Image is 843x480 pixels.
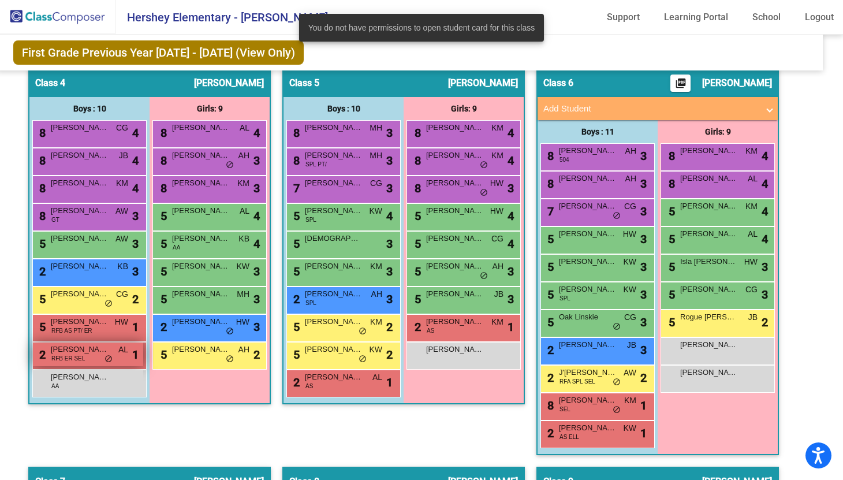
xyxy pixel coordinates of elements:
[36,292,46,306] span: 5
[448,77,518,89] span: [PERSON_NAME]
[426,288,484,300] span: [PERSON_NAME]
[543,102,758,116] mat-panel-title: Add Student
[172,233,230,244] span: [PERSON_NAME]
[508,207,514,225] span: 4
[158,126,167,140] span: 8
[386,180,393,197] span: 3
[680,311,738,323] span: Rogue [PERSON_NAME]
[115,205,128,217] span: AW
[290,237,300,251] span: 5
[290,375,300,389] span: 2
[226,327,234,336] span: do_not_disturb_alt
[559,294,570,303] span: SPL
[372,371,382,384] span: AL
[308,22,535,34] span: You do not have permissions to open student card for this class
[680,145,738,157] span: [PERSON_NAME]
[172,344,230,355] span: [PERSON_NAME]
[105,355,113,364] span: do_not_disturb_alt
[426,344,484,355] span: [PERSON_NAME]
[51,371,109,383] span: [PERSON_NAME]
[624,311,636,323] span: CG
[640,203,647,220] span: 3
[426,316,484,328] span: [PERSON_NAME]
[305,122,363,133] span: [PERSON_NAME]
[290,348,300,362] span: 5
[544,177,554,191] span: 8
[51,326,92,335] span: RFB AS PT/ ER
[624,200,636,213] span: CG
[51,288,109,300] span: [PERSON_NAME]
[36,348,46,362] span: 2
[115,8,328,27] span: Hershey Elementary - [PERSON_NAME]
[305,288,363,300] span: [PERSON_NAME]
[494,288,503,300] span: JB
[158,265,167,278] span: 5
[36,237,46,251] span: 5
[762,175,768,192] span: 4
[544,343,554,357] span: 2
[305,316,363,328] span: [PERSON_NAME]
[172,177,230,189] span: [PERSON_NAME]
[412,181,421,195] span: 8
[544,232,554,246] span: 5
[51,122,109,133] span: [PERSON_NAME]
[51,382,59,390] span: AA
[666,260,675,274] span: 5
[370,177,382,189] span: CG
[666,288,675,302] span: 5
[762,147,768,165] span: 4
[132,207,139,225] span: 3
[150,97,270,120] div: Girls: 9
[236,316,249,328] span: HW
[240,122,249,134] span: AL
[132,346,139,363] span: 1
[236,261,249,273] span: KW
[51,354,85,363] span: RFB ER SEL
[36,265,46,278] span: 2
[51,215,59,224] span: GT
[544,371,554,385] span: 2
[305,344,363,355] span: [PERSON_NAME]
[194,77,264,89] span: [PERSON_NAME]
[158,320,167,334] span: 2
[745,200,758,213] span: KM
[116,288,128,300] span: CG
[290,209,300,223] span: 5
[51,344,109,355] span: [PERSON_NAME]
[226,355,234,364] span: do_not_disturb_alt
[305,261,363,272] span: [PERSON_NAME]
[370,122,382,134] span: MH
[36,181,46,195] span: 8
[51,261,109,272] span: [PERSON_NAME]
[173,243,180,252] span: AA
[118,344,128,356] span: AL
[359,355,367,364] span: do_not_disturb_alt
[680,173,738,184] span: [PERSON_NAME]
[655,8,737,27] a: Learning Portal
[490,205,503,217] span: HW
[158,154,167,168] span: 8
[624,367,636,379] span: AW
[426,177,484,189] span: [PERSON_NAME]
[305,299,316,307] span: SPL
[744,256,758,268] span: HW
[544,288,554,302] span: 5
[386,374,393,391] span: 1
[559,145,617,157] span: [PERSON_NAME]
[623,284,636,296] span: KW
[559,155,569,164] span: 504
[36,154,46,168] span: 8
[412,126,421,140] span: 8
[508,235,514,252] span: 4
[226,161,234,170] span: do_not_disturb_alt
[666,149,675,163] span: 8
[640,425,647,442] span: 1
[51,150,109,161] span: [PERSON_NAME]
[623,422,636,434] span: KW
[132,263,139,280] span: 3
[702,77,772,89] span: [PERSON_NAME]
[745,145,758,157] span: KM
[508,318,514,336] span: 1
[290,265,300,278] span: 5
[544,149,554,163] span: 8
